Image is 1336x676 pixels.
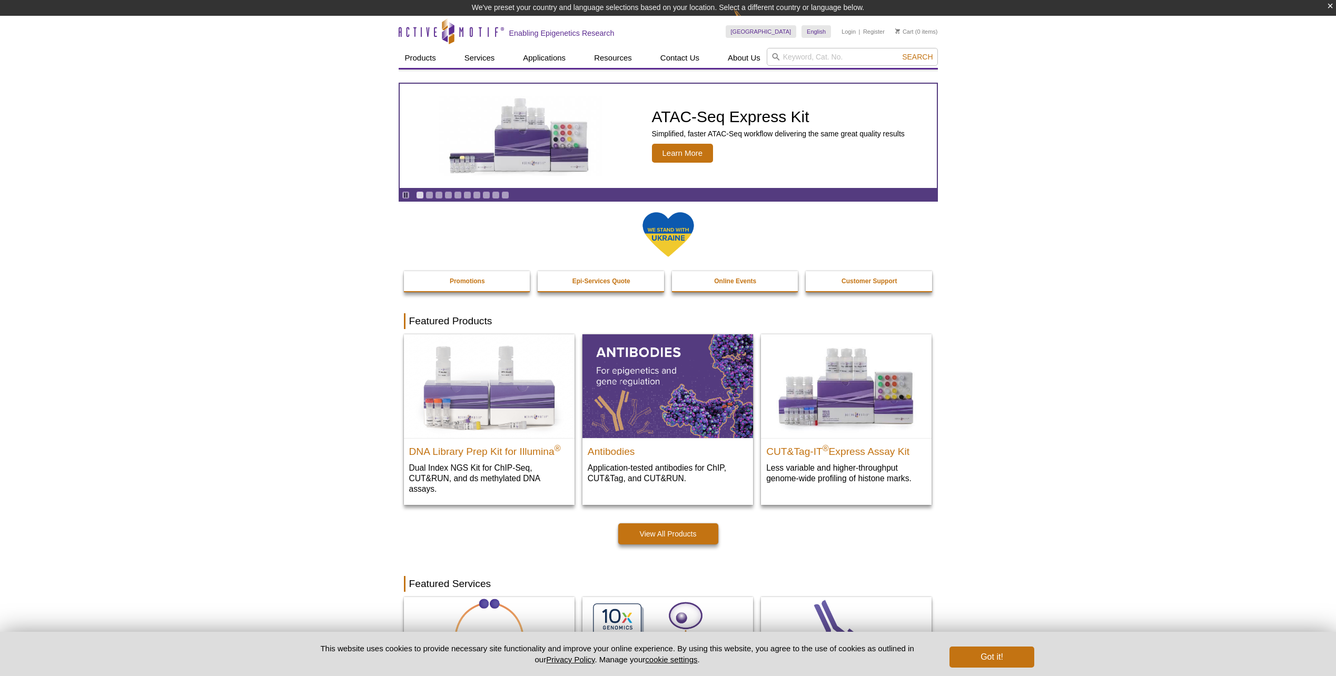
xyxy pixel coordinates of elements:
[645,655,697,664] button: cookie settings
[806,271,933,291] a: Customer Support
[761,334,932,494] a: CUT&Tag-IT® Express Assay Kit CUT&Tag-IT®Express Assay Kit Less variable and higher-throughput ge...
[895,28,914,35] a: Cart
[400,84,937,188] a: ATAC-Seq Express Kit ATAC-Seq Express Kit Simplified, faster ATAC-Seq workflow delivering the sam...
[399,48,442,68] a: Products
[642,211,695,258] img: We Stand With Ukraine
[823,443,829,452] sup: ®
[572,277,630,285] strong: Epi-Services Quote
[863,28,885,35] a: Register
[842,277,897,285] strong: Customer Support
[652,129,905,138] p: Simplified, faster ATAC-Seq workflow delivering the same great quality results
[801,25,831,38] a: English
[517,48,572,68] a: Applications
[425,191,433,199] a: Go to slide 2
[404,334,575,504] a: DNA Library Prep Kit for Illumina DNA Library Prep Kit for Illumina® Dual Index NGS Kit for ChIP-...
[444,191,452,199] a: Go to slide 4
[473,191,481,199] a: Go to slide 7
[409,462,569,494] p: Dual Index NGS Kit for ChIP-Seq, CUT&RUN, and ds methylated DNA assays.
[652,109,905,125] h2: ATAC-Seq Express Kit
[895,25,938,38] li: (0 items)
[404,576,933,592] h2: Featured Services
[538,271,665,291] a: Epi-Services Quote
[450,277,485,285] strong: Promotions
[588,441,748,457] h2: Antibodies
[672,271,799,291] a: Online Events
[767,48,938,66] input: Keyword, Cat. No.
[618,523,718,544] a: View All Products
[714,277,756,285] strong: Online Events
[902,53,933,61] span: Search
[721,48,767,68] a: About Us
[895,28,900,34] img: Your Cart
[509,28,615,38] h2: Enabling Epigenetics Research
[766,462,926,484] p: Less variable and higher-throughput genome-wide profiling of histone marks​.
[482,191,490,199] a: Go to slide 8
[654,48,706,68] a: Contact Us
[463,191,471,199] a: Go to slide 6
[726,25,797,38] a: [GEOGRAPHIC_DATA]
[949,647,1034,668] button: Got it!
[588,48,638,68] a: Resources
[582,334,753,438] img: All Antibodies
[555,443,561,452] sup: ®
[433,96,607,176] img: ATAC-Seq Express Kit
[400,84,937,188] article: ATAC-Seq Express Kit
[734,8,761,33] img: Change Here
[404,334,575,438] img: DNA Library Prep Kit for Illumina
[588,462,748,484] p: Application-tested antibodies for ChIP, CUT&Tag, and CUT&RUN.
[402,191,410,199] a: Toggle autoplay
[899,52,936,62] button: Search
[842,28,856,35] a: Login
[435,191,443,199] a: Go to slide 3
[761,334,932,438] img: CUT&Tag-IT® Express Assay Kit
[409,441,569,457] h2: DNA Library Prep Kit for Illumina
[501,191,509,199] a: Go to slide 10
[416,191,424,199] a: Go to slide 1
[546,655,595,664] a: Privacy Policy
[458,48,501,68] a: Services
[582,334,753,494] a: All Antibodies Antibodies Application-tested antibodies for ChIP, CUT&Tag, and CUT&RUN.
[404,313,933,329] h2: Featured Products
[652,144,714,163] span: Learn More
[302,643,933,665] p: This website uses cookies to provide necessary site functionality and improve your online experie...
[492,191,500,199] a: Go to slide 9
[404,271,531,291] a: Promotions
[454,191,462,199] a: Go to slide 5
[859,25,860,38] li: |
[766,441,926,457] h2: CUT&Tag-IT Express Assay Kit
